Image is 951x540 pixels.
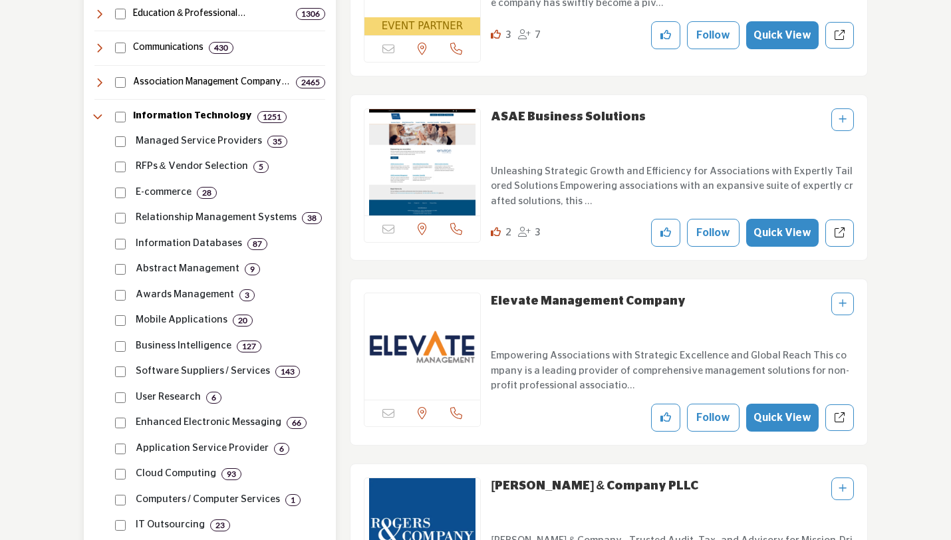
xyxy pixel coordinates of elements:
input: Select Abstract Management checkbox [115,264,126,275]
input: Select Business Intelligence checkbox [115,341,126,352]
b: 143 [281,367,295,376]
div: 143 Results For Software Suppliers / Services [275,366,300,378]
a: Redirect to listing [825,404,854,432]
p: Application Service Provider: Mobile apps for membership and events. [136,441,269,456]
div: 5 Results For RFPs & Vendor Selection [253,161,269,173]
input: Select Education & Professional Development checkbox [115,9,126,19]
i: Likes [491,29,501,39]
b: 93 [227,470,236,479]
input: Select Cloud Computing checkbox [115,469,126,479]
div: 38 Results For Relationship Management Systems [302,212,322,224]
b: 2465 [301,78,320,87]
span: 2 [505,227,511,237]
input: Select Software Suppliers / Services checkbox [115,366,126,377]
b: 35 [273,137,282,146]
a: Elevate Management Company [491,295,686,307]
div: 20 Results For Mobile Applications [233,315,253,327]
button: Follow [687,404,740,432]
input: Select Application Service Provider checkbox [115,444,126,454]
p: ASAE Business Solutions [491,108,646,153]
button: Follow [687,219,740,247]
p: Computers / Computer Services: Computers, hardware, and IT services. [136,492,280,507]
p: User Research: End user experience research and testing. [136,390,201,405]
div: 1 Results For Computers / Computer Services [285,494,301,506]
h4: Education & Professional Development: Training, certification, career development, and learning s... [133,7,291,21]
b: 23 [215,521,225,530]
div: Followers [518,225,541,241]
h4: Communications: Services for messaging, public relations, video production, webinars, and content... [133,41,204,55]
div: 93 Results For Cloud Computing [221,468,241,480]
span: EVENT PARTNER [382,19,463,34]
p: Unleashing Strategic Growth and Efficiency for Associations with Expertly Tailored Solutions Empo... [491,164,853,209]
input: Select Communications checkbox [115,43,126,53]
b: 3 [245,291,249,300]
b: 127 [242,342,256,351]
h4: Association Management Company (AMC): Professional management, strategic guidance, and operationa... [133,76,291,89]
b: 38 [307,213,317,223]
b: 5 [259,162,263,172]
button: Quick View [746,404,819,432]
div: Followers [518,28,541,43]
img: ASAE Business Solutions [364,109,481,215]
a: Add To List [839,299,847,309]
p: Relationship Management Systems: Customer and relationship management systems. [136,210,297,225]
div: 35 Results For Managed Service Providers [267,136,287,148]
b: 1 [291,495,295,505]
a: Add To List [839,115,847,124]
div: 1251 Results For Information Technology [257,111,287,123]
p: Enhanced Electronic Messaging: Enhanced electronic communication tools. [136,415,281,430]
input: Select Computers / Computer Services checkbox [115,495,126,505]
input: Select Awards Management checkbox [115,290,126,301]
p: Cloud Computing: Cloud computing and data storage services. [136,466,216,481]
p: Mobile Applications: Mobile apps for membership and events. [136,313,227,328]
b: 6 [211,393,216,402]
div: 66 Results For Enhanced Electronic Messaging [287,417,307,429]
div: 127 Results For Business Intelligence [237,340,261,352]
b: 1251 [263,112,281,122]
input: Select User Research checkbox [115,392,126,403]
div: 9 Results For Abstract Management [245,263,260,275]
b: 1306 [301,9,320,19]
div: 28 Results For E-commerce [197,187,217,199]
p: Empowering Associations with Strategic Excellence and Global Reach This company is a leading prov... [491,348,853,394]
p: Managed Service Providers: Managed IT service and support. [136,134,262,149]
div: 6 Results For Application Service Provider [274,443,289,455]
img: Elevate Management Company [364,293,481,400]
input: Select RFPs & Vendor Selection checkbox [115,162,126,172]
div: 3 Results For Awards Management [239,289,255,301]
input: Select Relationship Management Systems checkbox [115,213,126,223]
button: Like company [651,404,680,432]
input: Select Mobile Applications checkbox [115,315,126,326]
b: 6 [279,444,284,454]
button: Follow [687,21,740,49]
input: Select E-commerce checkbox [115,188,126,198]
div: 87 Results For Information Databases [247,238,267,250]
div: 430 Results For Communications [209,42,233,54]
a: Redirect to listing [825,22,854,49]
b: 20 [238,316,247,325]
b: 87 [253,239,262,249]
div: 1306 Results For Education & Professional Development [296,8,325,20]
button: Like company [651,219,680,247]
i: Likes [491,227,501,237]
input: Select Association Management Company (AMC) checkbox [115,77,126,88]
span: 3 [505,30,511,40]
h4: Information Technology: Technology solutions, including software, cybersecurity, cloud computing,... [133,110,252,123]
button: Quick View [746,21,819,49]
span: 3 [535,227,541,237]
input: Select Information Technology checkbox [115,112,126,122]
button: Quick View [746,219,819,247]
p: E-commerce: Online store and retail solutions. [136,185,192,200]
a: ASAE Business Solutions [491,111,646,123]
a: Redirect to listing [825,219,854,247]
span: 7 [535,30,541,40]
button: Like company [651,21,680,49]
p: RFPs & Vendor Selection: Vendor selection and RFP management. [136,159,248,174]
p: Abstract Management: Solutions and services for research abstracts. [136,261,239,277]
b: 66 [292,418,301,428]
p: Business Intelligence: Business intelligence and analytics solutions. [136,338,231,354]
div: 2465 Results For Association Management Company (AMC) [296,76,325,88]
p: Awards Management: Awards program management services. [136,287,234,303]
a: Add To List [839,484,847,493]
input: Select Enhanced Electronic Messaging checkbox [115,418,126,428]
